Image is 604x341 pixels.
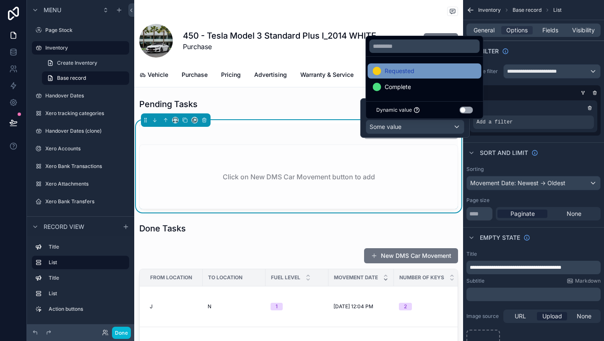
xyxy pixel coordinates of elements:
[567,278,601,284] a: Markdown
[32,41,129,55] a: Inventory
[49,259,122,266] label: List
[476,119,513,126] span: Add a filter
[466,313,500,320] label: Image source
[32,142,129,155] a: Xero Accounts
[221,67,241,84] a: Pricing
[42,56,129,70] a: Create Inventory
[32,212,129,226] a: Contacts
[150,274,192,281] span: From Location
[182,71,208,79] span: Purchase
[254,67,287,84] a: Advertising
[44,6,61,14] span: Menu
[45,128,128,134] label: Handover Dates (clone)
[254,71,287,79] span: Advertising
[334,274,378,281] span: Movement Date
[478,7,501,13] span: Inventory
[399,274,444,281] span: Number Of Keys
[32,124,129,138] a: Handover Dates (clone)
[466,166,484,173] label: Sorting
[182,67,208,84] a: Purchase
[27,236,134,324] div: scrollable content
[376,107,412,113] span: Dynamic value
[300,71,354,79] span: Warranty & Service
[567,210,581,218] span: None
[183,30,376,42] h1: 450 - Tesla Model 3 Standard Plus I_2014 WHITE
[183,42,376,52] span: Purchase
[510,210,535,218] span: Paginate
[271,274,300,281] span: Fuel Level
[466,288,601,301] div: scrollable content
[424,33,458,48] button: Edit
[45,27,128,34] label: Page Stock
[45,45,124,51] label: Inventory
[385,66,414,76] span: Requested
[480,149,528,157] span: Sort And Limit
[44,223,84,231] span: Record view
[112,327,131,339] button: Done
[45,110,128,117] label: Xero tracking categories
[542,26,558,34] span: Fields
[208,274,242,281] span: To Location
[553,7,562,13] span: List
[506,26,528,34] span: Options
[42,71,129,85] a: Base record
[32,24,129,37] a: Page Stock
[572,26,595,34] span: Visibility
[45,181,128,187] label: Xero Attachments
[577,312,591,320] span: None
[45,92,128,99] label: Handover Dates
[45,163,128,170] label: Xero Bank Transactions
[32,89,129,102] a: Handover Dates
[49,306,126,312] label: Action buttons
[32,160,129,173] a: Xero Bank Transactions
[223,172,375,182] h2: Click on New DMS Car Movement button to add
[513,7,542,13] span: Base record
[45,198,128,205] label: Xero Bank Transfers
[221,71,241,79] span: Pricing
[32,195,129,208] a: Xero Bank Transfers
[466,261,601,274] div: scrollable content
[49,290,126,297] label: List
[45,216,128,223] label: Contacts
[542,312,562,320] span: Upload
[300,67,354,84] a: Warranty & Service
[480,47,499,55] span: Filter
[45,145,128,152] label: Xero Accounts
[49,275,126,281] label: Title
[480,233,520,242] span: Empty state
[57,60,97,66] span: Create Inventory
[466,176,601,190] button: Movement Date: Newest -> Oldest
[467,176,600,190] div: Movement Date: Newest -> Oldest
[515,312,526,320] span: URL
[49,244,126,250] label: Title
[32,107,129,120] a: Xero tracking categories
[385,82,411,92] span: Complete
[466,251,477,257] label: Title
[575,278,601,284] span: Markdown
[139,67,168,84] a: Vehicle
[148,71,168,79] span: Vehicle
[32,177,129,191] a: Xero Attachments
[466,197,489,204] label: Page size
[57,75,86,81] span: Base record
[474,26,495,34] span: General
[466,278,484,284] label: Subtitle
